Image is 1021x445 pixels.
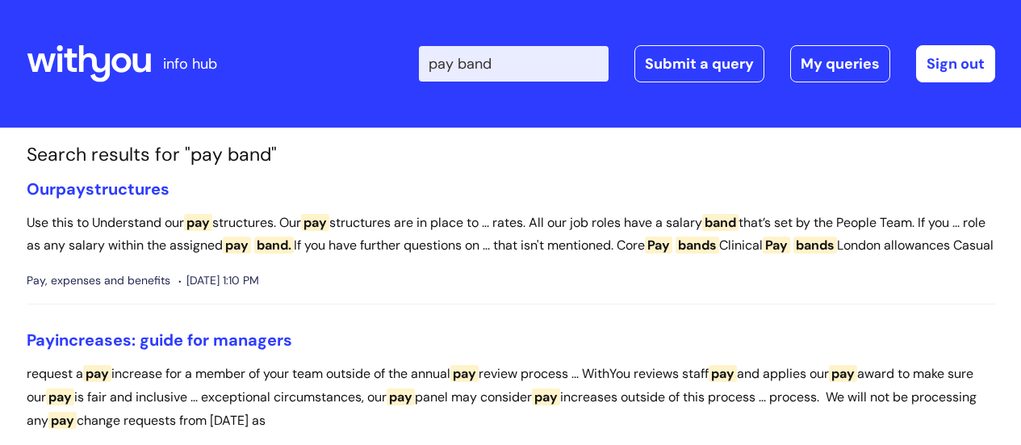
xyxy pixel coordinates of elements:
[301,214,329,231] span: pay
[184,214,212,231] span: pay
[27,178,169,199] a: Ourpaystructures
[916,45,995,82] a: Sign out
[83,365,111,382] span: pay
[254,237,294,254] span: band.
[763,237,790,254] span: Pay
[27,144,995,166] h1: Search results for "pay band"
[793,237,837,254] span: bands
[702,214,739,231] span: band
[27,212,995,258] p: Use this to Understand our structures. Our structures are in place to ... rates. All our job role...
[419,45,995,82] div: | -
[178,271,259,291] span: [DATE] 1:10 PM
[419,46,609,82] input: Search
[790,45,890,82] a: My queries
[48,412,77,429] span: pay
[27,330,55,351] span: Pay
[676,237,719,254] span: bands
[27,271,170,291] span: Pay, expenses and benefits
[709,365,737,382] span: pay
[223,237,251,254] span: pay
[46,388,74,405] span: pay
[163,51,217,77] p: info hub
[450,365,479,382] span: pay
[634,45,764,82] a: Submit a query
[27,330,292,351] a: Payincreases: guide for managers
[532,388,560,405] span: pay
[645,237,672,254] span: Pay
[27,363,995,432] p: request a increase for a member of your team outside of the annual review process ... WithYou rev...
[56,178,86,199] span: pay
[829,365,857,382] span: pay
[387,388,415,405] span: pay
